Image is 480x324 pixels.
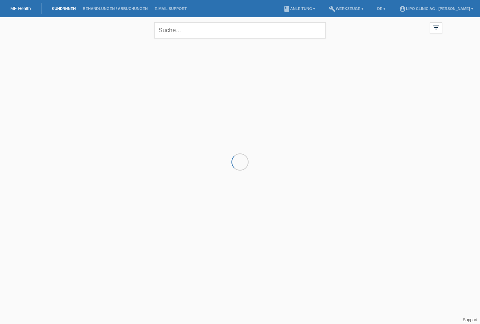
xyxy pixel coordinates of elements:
[280,7,319,11] a: bookAnleitung ▾
[151,7,190,11] a: E-Mail Support
[463,317,477,322] a: Support
[396,7,477,11] a: account_circleLIPO CLINIC AG - [PERSON_NAME] ▾
[283,5,290,12] i: book
[374,7,389,11] a: DE ▾
[154,22,326,38] input: Suche...
[329,5,336,12] i: build
[10,6,31,11] a: MF Health
[399,5,406,12] i: account_circle
[432,24,440,31] i: filter_list
[48,7,79,11] a: Kund*innen
[325,7,367,11] a: buildWerkzeuge ▾
[79,7,151,11] a: Behandlungen / Abbuchungen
